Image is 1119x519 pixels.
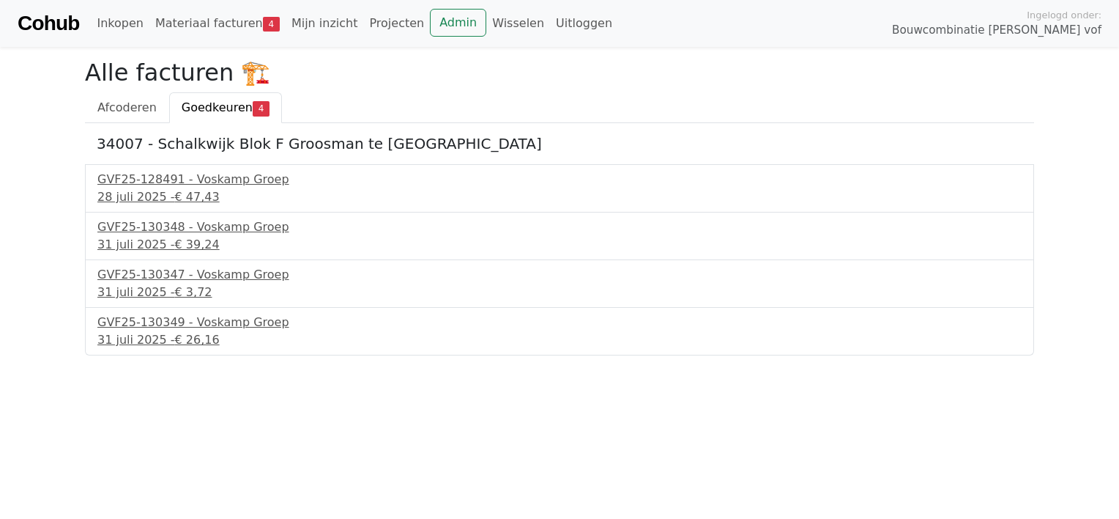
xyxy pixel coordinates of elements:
span: Afcoderen [97,100,157,114]
a: GVF25-130348 - Voskamp Groep31 juli 2025 -€ 39,24 [97,218,1022,254]
a: Admin [430,9,486,37]
div: 31 juli 2025 - [97,331,1022,349]
a: Materiaal facturen4 [149,9,286,38]
div: GVF25-130348 - Voskamp Groep [97,218,1022,236]
a: Goedkeuren4 [169,92,282,123]
span: Bouwcombinatie [PERSON_NAME] vof [892,22,1101,39]
h5: 34007 - Schalkwijk Blok F Groosman te [GEOGRAPHIC_DATA] [97,135,1022,152]
div: GVF25-130349 - Voskamp Groep [97,314,1022,331]
h2: Alle facturen 🏗️ [85,59,1034,86]
div: GVF25-128491 - Voskamp Groep [97,171,1022,188]
span: € 26,16 [175,333,220,347]
a: GVF25-130349 - Voskamp Groep31 juli 2025 -€ 26,16 [97,314,1022,349]
a: Cohub [18,6,79,41]
a: Inkopen [91,9,149,38]
a: GVF25-128491 - Voskamp Groep28 juli 2025 -€ 47,43 [97,171,1022,206]
a: Mijn inzicht [286,9,364,38]
a: Afcoderen [85,92,169,123]
span: € 3,72 [175,285,212,299]
div: 31 juli 2025 - [97,284,1022,301]
span: 4 [253,101,269,116]
div: 31 juli 2025 - [97,236,1022,254]
span: € 39,24 [175,238,220,251]
div: GVF25-130347 - Voskamp Groep [97,266,1022,284]
a: Projecten [363,9,430,38]
div: 28 juli 2025 - [97,188,1022,206]
span: Goedkeuren [182,100,253,114]
a: Uitloggen [550,9,618,38]
span: € 47,43 [175,190,220,204]
a: GVF25-130347 - Voskamp Groep31 juli 2025 -€ 3,72 [97,266,1022,301]
a: Wisselen [486,9,550,38]
span: 4 [263,17,280,32]
span: Ingelogd onder: [1027,8,1101,22]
